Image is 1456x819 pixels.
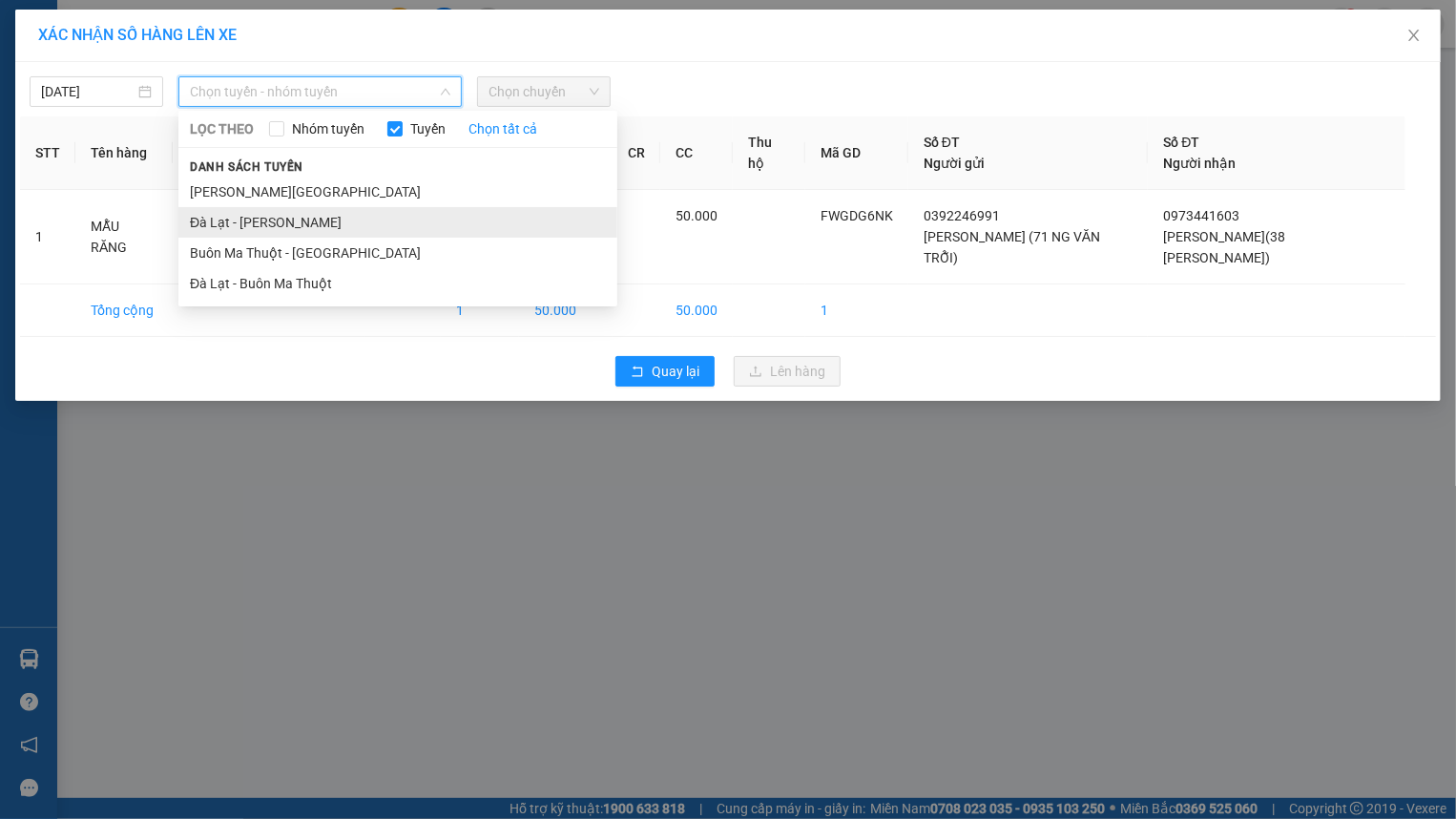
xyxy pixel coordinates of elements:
span: Số ĐT [924,135,960,150]
span: Gửi: [16,18,46,38]
button: uploadLên hàng [734,356,841,387]
td: 50.000 [660,284,733,337]
span: Nhóm tuyến [284,118,372,139]
td: MẪU RĂNG [75,190,173,284]
input: 11/09/2025 [41,81,135,102]
span: LỌC THEO [190,118,254,139]
span: Quay lại [652,361,699,382]
th: CC [660,116,733,190]
span: Nhận: [223,18,269,38]
li: Đà Lạt - [PERSON_NAME] [178,207,617,238]
button: Close [1387,10,1441,63]
button: rollbackQuay lại [615,356,715,387]
span: Tuyến [403,118,453,139]
td: 1 [805,284,908,337]
span: Chọn tuyến - nhóm tuyến [190,77,450,106]
span: rollback [631,365,644,380]
td: 50.000 [519,284,613,337]
div: 0392246991 [16,108,210,135]
th: Tên hàng [75,116,173,190]
th: SL [173,116,218,190]
div: [PERSON_NAME](38 [PERSON_NAME]) [223,62,383,131]
div: [PERSON_NAME] (71 NG VĂN TRỖI) [16,62,210,108]
span: [PERSON_NAME](38 [PERSON_NAME]) [1163,229,1285,265]
span: 0973441603 [1163,208,1239,223]
span: [PERSON_NAME] (71 NG VĂN TRỖI) [924,229,1100,265]
span: Danh sách tuyến [178,158,315,176]
span: Chọn chuyến [489,77,599,106]
th: Mã GD [805,116,908,190]
li: [PERSON_NAME][GEOGRAPHIC_DATA] [178,177,617,207]
span: down [440,86,451,97]
th: CR [613,116,660,190]
th: Thu hộ [733,116,805,190]
td: Tổng cộng [75,284,173,337]
span: close [1406,28,1422,43]
span: 0392246991 [924,208,1000,223]
td: 1 [441,284,519,337]
span: FWGDG6NK [821,208,893,223]
td: 1 [20,190,75,284]
div: 0973441603 [223,131,383,157]
span: Số ĐT [1163,135,1199,150]
div: BX Phía Bắc BMT [223,16,383,62]
span: Người gửi [924,156,985,171]
li: Buôn Ma Thuột - [GEOGRAPHIC_DATA] [178,238,617,268]
span: XÁC NHẬN SỐ HÀNG LÊN XE [38,26,237,44]
div: VP [GEOGRAPHIC_DATA] [16,16,210,62]
span: 50.000 [676,208,718,223]
a: Chọn tất cả [468,118,537,139]
th: STT [20,116,75,190]
span: Người nhận [1163,156,1236,171]
li: Đà Lạt - Buôn Ma Thuột [178,268,617,299]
